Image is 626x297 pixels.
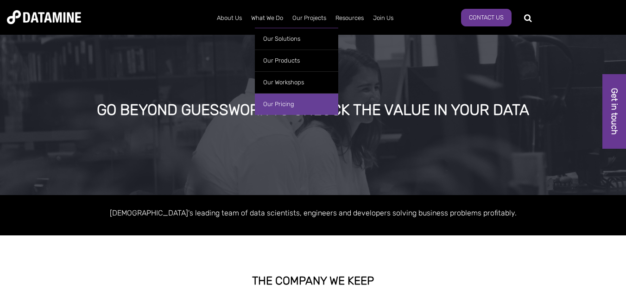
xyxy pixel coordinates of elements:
[255,28,338,50] a: Our Solutions
[602,74,626,149] a: Get in touch
[7,10,81,24] img: Datamine
[49,207,577,219] p: [DEMOGRAPHIC_DATA]'s leading team of data scientists, engineers and developers solving business p...
[247,6,288,30] a: What We Do
[255,93,338,115] a: Our Pricing
[75,102,552,119] div: GO BEYOND GUESSWORK TO UNLOCK THE VALUE IN YOUR DATA
[252,274,374,287] strong: THE COMPANY WE KEEP
[212,6,247,30] a: About Us
[461,9,512,26] a: Contact Us
[331,6,368,30] a: Resources
[255,50,338,71] a: Our Products
[368,6,398,30] a: Join Us
[288,6,331,30] a: Our Projects
[255,71,338,93] a: Our Workshops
